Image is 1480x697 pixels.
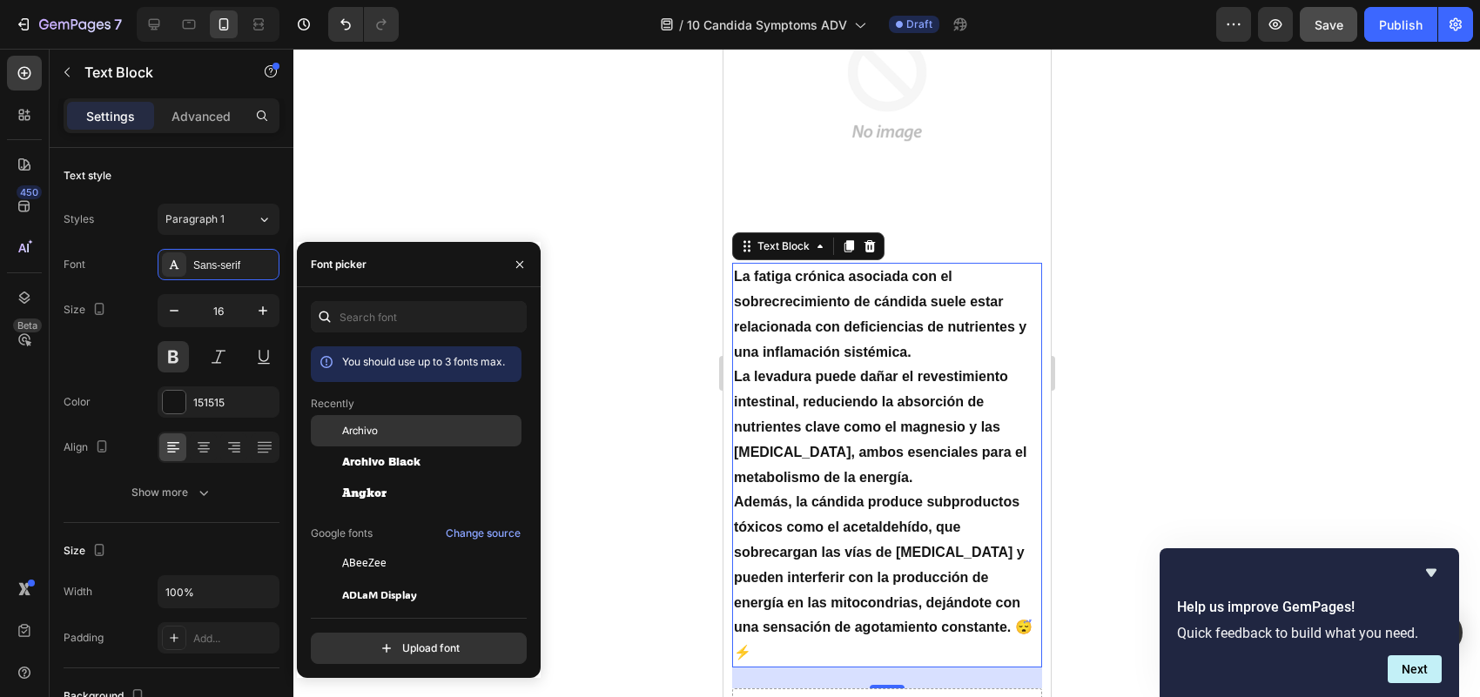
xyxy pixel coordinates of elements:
[7,7,130,42] button: 7
[9,214,319,619] div: Rich Text Editor. Editing area: main
[158,204,279,235] button: Paragraph 1
[679,16,683,34] span: /
[446,526,521,541] div: Change source
[723,49,1051,697] iframe: Design area
[64,477,279,508] button: Show more
[193,631,275,647] div: Add...
[1177,562,1442,683] div: Help us improve GemPages!
[1315,17,1343,32] span: Save
[10,316,317,441] p: La levadura puede dañar el revestimiento intestinal, reduciendo la absorción de nutrientes clave ...
[445,523,521,544] button: Change source
[687,16,847,34] span: 10 Candida Symptoms ADV
[30,190,90,205] div: Text Block
[311,257,367,272] div: Font picker
[1300,7,1357,42] button: Save
[165,211,225,227] span: Paragraph 1
[342,454,420,470] span: Archivo Black
[311,633,527,664] button: Upload font
[10,216,317,316] p: La fatiga crónica asociada con el sobrecrecimiento de cándida suele estar relacionada con deficie...
[13,318,42,332] div: Beta
[64,540,110,563] div: Size
[1388,655,1442,683] button: Next question
[193,395,275,411] div: 151515
[64,394,91,410] div: Color
[906,17,932,32] span: Draft
[342,423,378,439] span: Archivo
[64,298,110,322] div: Size
[378,640,460,657] div: Upload font
[311,396,354,412] p: Recently
[172,107,231,125] p: Advanced
[64,168,111,184] div: Text style
[1177,625,1442,641] p: Quick feedback to build what you need.
[342,486,387,501] span: Angkor
[1177,597,1442,618] h2: Help us improve GemPages!
[1364,7,1437,42] button: Publish
[17,185,42,199] div: 450
[64,436,112,459] div: Align
[131,484,212,501] div: Show more
[342,355,505,368] span: You should use up to 3 fonts max.
[64,584,92,600] div: Width
[64,630,104,646] div: Padding
[342,555,387,571] span: ABeeZee
[64,257,85,272] div: Font
[10,441,317,617] p: Además, la cándida produce subproductos tóxicos como el acetaldehído, que sobrecargan las vías de...
[311,526,373,541] p: Google fonts
[84,62,232,83] p: Text Block
[1421,562,1442,583] button: Hide survey
[114,14,122,35] p: 7
[328,7,399,42] div: Undo/Redo
[311,301,527,332] input: Search font
[86,107,135,125] p: Settings
[193,258,275,273] div: Sans-serif
[1379,16,1423,34] div: Publish
[342,586,417,602] span: ADLaM Display
[158,576,279,607] input: Auto
[64,211,94,227] div: Styles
